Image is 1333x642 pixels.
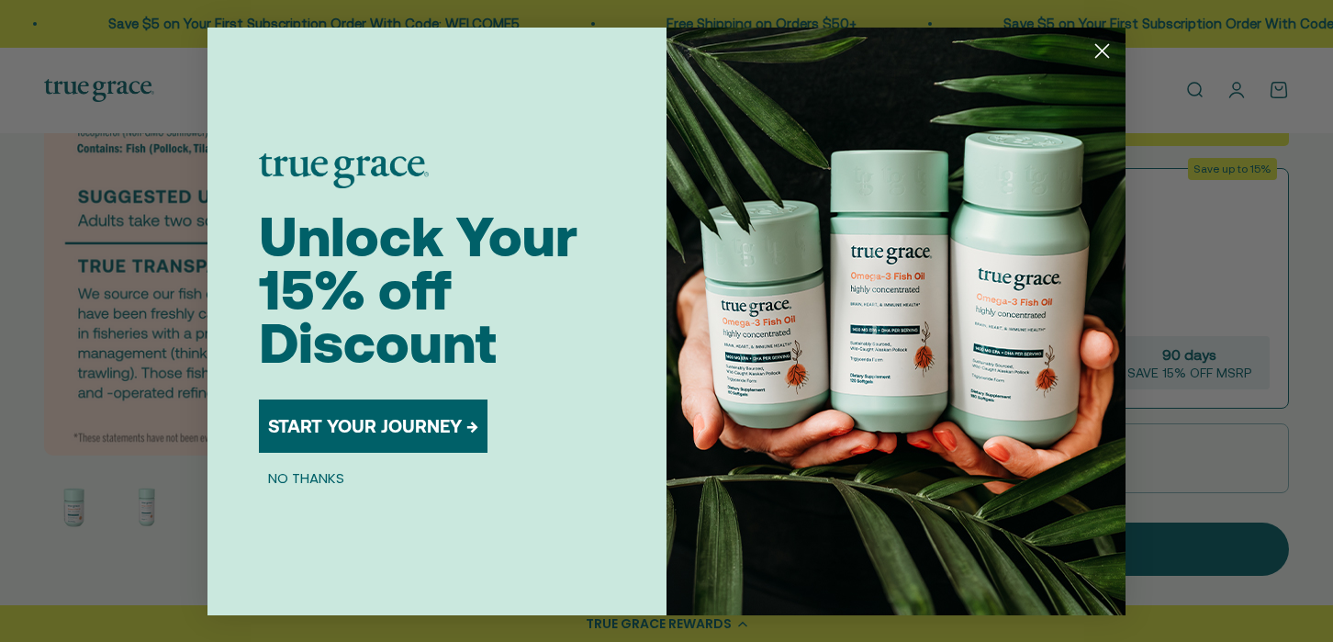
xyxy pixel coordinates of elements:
span: Unlock Your 15% off Discount [259,205,577,375]
img: 098727d5-50f8-4f9b-9554-844bb8da1403.jpeg [666,28,1126,615]
button: NO THANKS [259,467,353,490]
button: START YOUR JOURNEY → [259,400,487,453]
img: logo placeholder [259,153,429,188]
button: Close dialog [1086,35,1118,67]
